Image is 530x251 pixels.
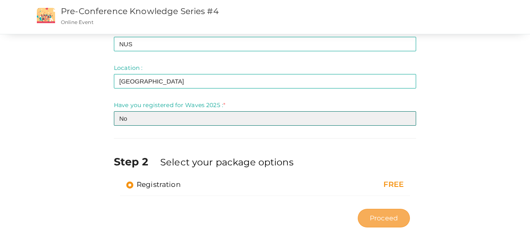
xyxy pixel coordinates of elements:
[61,6,219,16] a: Pre-Conference Knowledge Series #4
[37,8,55,23] img: event2.png
[114,154,159,169] label: Step 2
[126,179,181,189] label: Registration
[370,213,398,223] span: Proceed
[114,101,225,109] label: Have you registered for Waves 2025 :
[114,64,142,72] label: Location :
[322,179,404,190] div: FREE
[61,19,326,26] p: Online Event
[358,209,410,227] button: Proceed
[160,155,294,169] label: Select your package options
